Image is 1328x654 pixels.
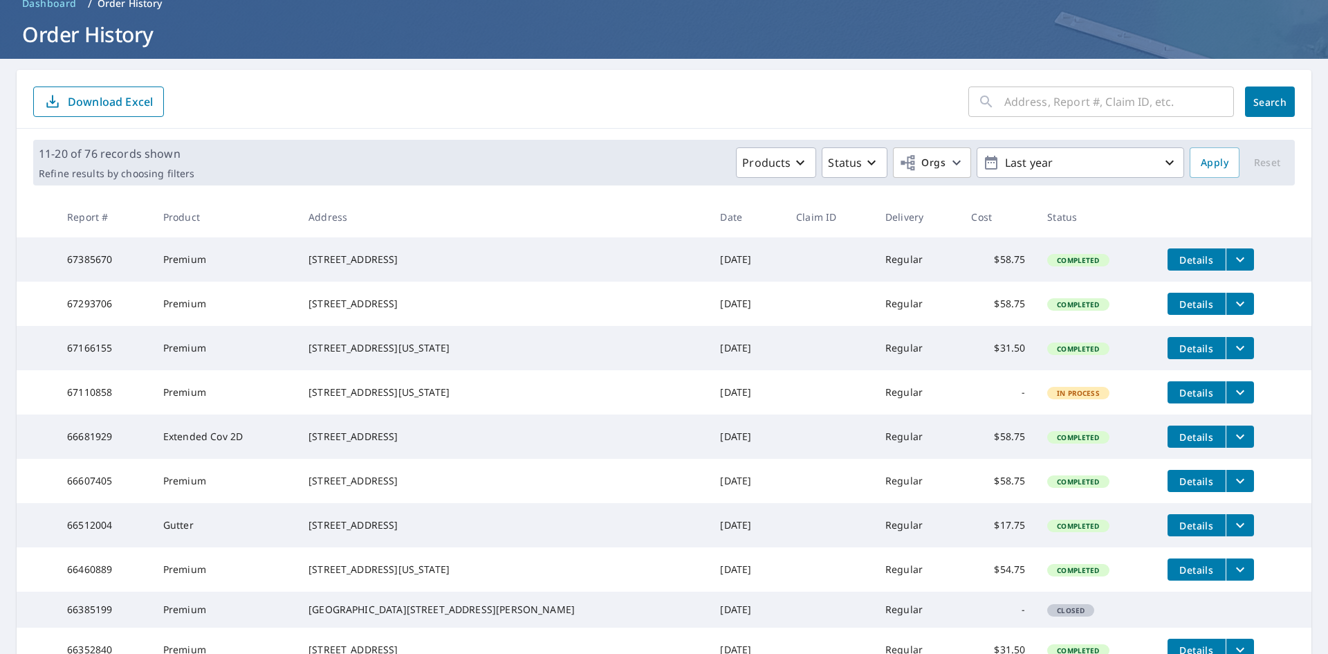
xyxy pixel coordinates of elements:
span: In Process [1049,388,1108,398]
span: Details [1176,386,1217,399]
td: 67293706 [56,282,152,326]
td: Regular [874,282,961,326]
th: Cost [960,197,1036,237]
div: [STREET_ADDRESS] [308,474,698,488]
button: detailsBtn-66607405 [1168,470,1226,492]
button: filesDropdownBtn-66681929 [1226,426,1254,448]
p: 11-20 of 76 records shown [39,145,194,162]
th: Date [709,197,785,237]
p: Products [742,154,791,171]
td: [DATE] [709,592,785,628]
td: Premium [152,370,297,415]
button: filesDropdownBtn-67110858 [1226,381,1254,403]
button: filesDropdownBtn-67385670 [1226,248,1254,271]
span: Completed [1049,477,1107,487]
td: 66607405 [56,459,152,503]
div: [STREET_ADDRESS][US_STATE] [308,341,698,355]
td: - [960,370,1036,415]
td: Regular [874,415,961,459]
button: Products [736,147,816,178]
td: [DATE] [709,237,785,282]
td: [DATE] [709,415,785,459]
button: detailsBtn-67293706 [1168,293,1226,315]
th: Product [152,197,297,237]
input: Address, Report #, Claim ID, etc. [1004,82,1234,121]
h1: Order History [17,20,1311,48]
button: Search [1245,87,1295,117]
p: Refine results by choosing filters [39,167,194,180]
p: Download Excel [68,94,153,109]
th: Claim ID [785,197,874,237]
div: [GEOGRAPHIC_DATA][STREET_ADDRESS][PERSON_NAME] [308,603,698,617]
td: Premium [152,459,297,503]
td: Regular [874,547,961,592]
span: Details [1176,519,1217,532]
button: detailsBtn-66681929 [1168,426,1226,448]
div: [STREET_ADDRESS] [308,430,698,444]
td: [DATE] [709,547,785,592]
button: filesDropdownBtn-67166155 [1226,337,1254,359]
button: detailsBtn-67110858 [1168,381,1226,403]
button: Last year [977,147,1184,178]
div: [STREET_ADDRESS] [308,518,698,532]
td: $58.75 [960,459,1036,503]
div: [STREET_ADDRESS] [308,297,698,311]
span: Apply [1201,154,1228,172]
span: Completed [1049,255,1107,265]
button: filesDropdownBtn-67293706 [1226,293,1254,315]
span: Closed [1049,606,1093,615]
p: Status [828,154,862,171]
p: Last year [999,151,1161,175]
td: 66385199 [56,592,152,628]
td: - [960,592,1036,628]
td: [DATE] [709,326,785,370]
td: $31.50 [960,326,1036,370]
div: [STREET_ADDRESS] [308,253,698,266]
td: Regular [874,592,961,628]
th: Delivery [874,197,961,237]
td: [DATE] [709,503,785,547]
td: Regular [874,370,961,415]
td: 66681929 [56,415,152,459]
td: $58.75 [960,415,1036,459]
td: [DATE] [709,459,785,503]
td: Regular [874,503,961,547]
div: [STREET_ADDRESS][US_STATE] [308,563,698,576]
td: Gutter [152,503,297,547]
td: $17.75 [960,503,1036,547]
td: 67110858 [56,370,152,415]
td: Regular [874,326,961,370]
th: Report # [56,197,152,237]
button: filesDropdownBtn-66607405 [1226,470,1254,492]
span: Completed [1049,565,1107,575]
button: Orgs [893,147,971,178]
button: detailsBtn-67166155 [1168,337,1226,359]
td: [DATE] [709,282,785,326]
span: Completed [1049,300,1107,309]
div: [STREET_ADDRESS][US_STATE] [308,385,698,399]
td: 66512004 [56,503,152,547]
td: Regular [874,459,961,503]
td: Regular [874,237,961,282]
button: detailsBtn-67385670 [1168,248,1226,271]
td: Premium [152,237,297,282]
span: Completed [1049,521,1107,531]
td: 66460889 [56,547,152,592]
span: Details [1176,298,1217,311]
span: Details [1176,253,1217,266]
td: Premium [152,282,297,326]
td: $58.75 [960,282,1036,326]
td: 67385670 [56,237,152,282]
td: Premium [152,592,297,628]
span: Details [1176,342,1217,355]
td: $58.75 [960,237,1036,282]
button: detailsBtn-66460889 [1168,558,1226,581]
td: 67166155 [56,326,152,370]
button: Status [822,147,887,178]
span: Completed [1049,433,1107,442]
button: Apply [1190,147,1239,178]
span: Details [1176,563,1217,576]
span: Details [1176,475,1217,488]
td: Premium [152,547,297,592]
th: Status [1036,197,1156,237]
